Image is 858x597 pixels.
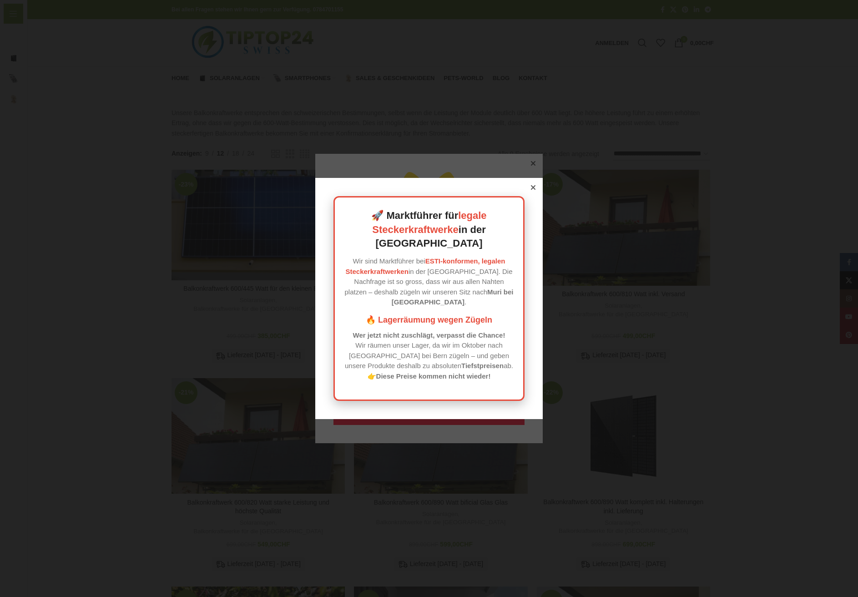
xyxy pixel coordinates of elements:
[353,331,505,339] strong: Wer jetzt nicht zuschlägt, verpasst die Chance!
[344,209,514,251] h2: 🚀 Marktführer für in der [GEOGRAPHIC_DATA]
[345,257,505,275] a: ESTI-konformen, legalen Steckerkraftwerken
[461,362,504,369] strong: Tiefstpreisen
[344,330,514,382] p: Wir räumen unser Lager, da wir im Oktober nach [GEOGRAPHIC_DATA] bei Bern zügeln – und geben unse...
[344,314,514,326] h3: 🔥 Lagerräumung wegen Zügeln
[372,210,486,235] a: legale Steckerkraftwerke
[376,372,491,380] strong: Diese Preise kommen nicht wieder!
[344,256,514,308] p: Wir sind Marktführer bei in der [GEOGRAPHIC_DATA]. Die Nachfrage ist so gross, dass wir aus allen...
